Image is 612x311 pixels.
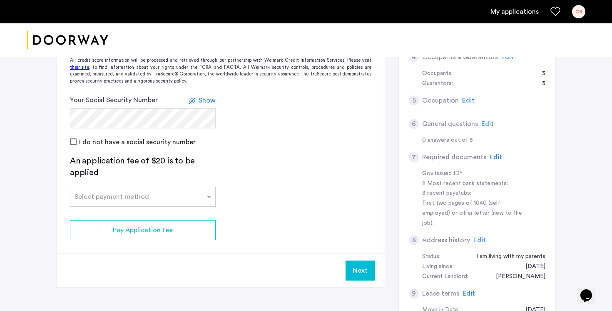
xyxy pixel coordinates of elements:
[534,79,545,89] div: 3
[422,235,470,245] h5: Address history
[501,54,514,60] span: Edit
[409,288,419,298] div: 9
[473,237,486,243] span: Edit
[422,135,545,145] div: 0 answers out of 5
[468,252,545,262] div: I am living with my parents
[481,120,494,127] span: Edit
[550,7,560,17] a: Favorites
[577,278,604,303] iframe: chat widget
[422,95,459,105] h5: Occupation
[422,152,486,162] h5: Required documents
[422,69,453,79] div: Occupants:
[27,25,108,56] a: Cazamio logo
[490,154,502,161] span: Edit
[199,97,216,104] span: Show
[517,262,545,272] div: 05/18/2025
[113,225,173,235] span: Pay Application fee
[422,272,468,282] div: Current Landlord:
[77,139,196,145] label: I do not have a social security number
[422,188,527,198] div: 3 recent paystubs:
[70,95,158,105] label: Your Social Security Number
[27,25,108,56] img: logo
[70,64,89,71] a: their site
[409,152,419,162] div: 7
[490,7,539,17] a: My application
[70,155,216,178] div: An application fee of $20 is to be applied
[422,79,453,89] div: Guarantors:
[463,290,475,297] span: Edit
[422,262,454,272] div: Living since:
[409,95,419,105] div: 5
[57,57,385,85] div: All credit score information will be processed and retrieved through our partnership with Weimark...
[422,179,527,189] div: 2 Most recent bank statements:
[422,169,527,179] div: Gov issued ID*:
[409,119,419,129] div: 6
[409,235,419,245] div: 8
[70,220,216,240] button: button
[422,119,478,129] h5: General questions
[534,69,545,79] div: 3
[422,198,527,228] div: First two pages of 1040 (self-employed) or offer letter (new to the job):
[422,288,459,298] h5: Lease terms
[488,272,545,282] div: John C Bassi
[572,5,585,18] div: GB
[346,261,375,281] button: Next
[462,97,475,104] span: Edit
[422,252,440,262] div: Status:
